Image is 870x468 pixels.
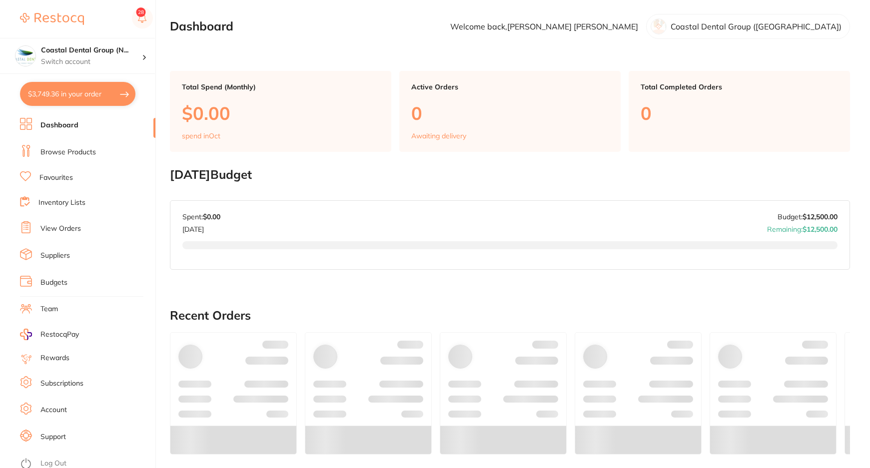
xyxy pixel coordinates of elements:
p: Remaining: [767,221,838,233]
button: $3,749.36 in your order [20,82,135,106]
img: Restocq Logo [20,13,84,25]
a: Team [40,304,58,314]
a: Total Completed Orders0 [629,71,850,152]
p: Total Spend (Monthly) [182,83,379,91]
a: Budgets [40,278,67,288]
p: 0 [411,103,609,123]
a: RestocqPay [20,329,79,340]
a: Restocq Logo [20,7,84,30]
span: RestocqPay [40,330,79,340]
p: 0 [641,103,838,123]
a: Support [40,432,66,442]
a: Rewards [40,353,69,363]
h2: Dashboard [170,19,233,33]
a: Browse Products [40,147,96,157]
a: Account [40,405,67,415]
p: Switch account [41,57,142,67]
img: Coastal Dental Group (Newcastle) [15,46,35,66]
strong: $12,500.00 [803,212,838,221]
h2: Recent Orders [170,309,850,323]
p: Spent: [182,213,220,221]
p: Budget: [778,213,838,221]
a: Inventory Lists [38,198,85,208]
p: Total Completed Orders [641,83,838,91]
a: View Orders [40,224,81,234]
a: Favourites [39,173,73,183]
p: [DATE] [182,221,220,233]
p: Awaiting delivery [411,132,466,140]
h4: Coastal Dental Group (Newcastle) [41,45,142,55]
p: Welcome back, [PERSON_NAME] [PERSON_NAME] [450,22,638,31]
a: Total Spend (Monthly)$0.00spend inOct [170,71,391,152]
p: spend in Oct [182,132,220,140]
a: Dashboard [40,120,78,130]
a: Subscriptions [40,379,83,389]
h2: [DATE] Budget [170,168,850,182]
p: $0.00 [182,103,379,123]
p: Coastal Dental Group ([GEOGRAPHIC_DATA]) [671,22,842,31]
p: Active Orders [411,83,609,91]
strong: $0.00 [203,212,220,221]
a: Suppliers [40,251,70,261]
a: Active Orders0Awaiting delivery [399,71,621,152]
strong: $12,500.00 [803,225,838,234]
img: RestocqPay [20,329,32,340]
